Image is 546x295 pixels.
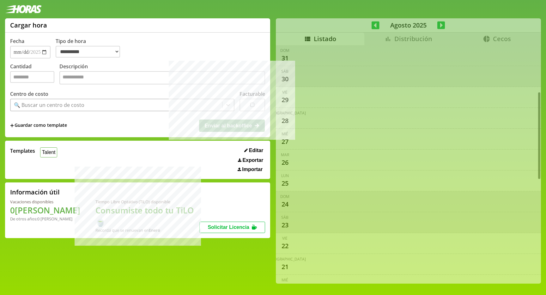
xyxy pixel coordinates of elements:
[249,148,263,153] span: Editar
[10,38,24,45] label: Fecha
[56,46,120,58] select: Tipo de hora
[59,63,265,86] label: Descripción
[95,205,199,227] h1: Consumiste todo tu TiLO 🍵
[208,224,249,230] span: Solicitar Licencia
[242,147,265,154] button: Editar
[242,157,263,163] span: Exportar
[95,227,199,233] div: Recordá que se renuevan en
[240,90,265,97] label: Facturable
[59,71,265,84] textarea: Descripción
[10,122,67,129] span: +Guardar como template
[95,199,199,205] div: Tiempo Libre Optativo (TiLO) disponible
[56,38,125,58] label: Tipo de hora
[10,199,80,205] div: Vacaciones disponibles
[10,122,14,129] span: +
[149,227,160,233] b: Enero
[10,147,35,154] span: Templates
[236,157,265,163] button: Exportar
[10,188,60,196] h2: Información útil
[10,216,80,222] div: De otros años: 0 [PERSON_NAME]
[10,71,54,83] input: Cantidad
[10,90,48,97] label: Centro de costo
[14,101,84,108] div: 🔍 Buscar un centro de costo
[40,147,57,157] button: Talent
[10,205,80,216] h1: 0 [PERSON_NAME]
[5,5,42,13] img: logotipo
[10,21,47,29] h1: Cargar hora
[10,63,59,86] label: Cantidad
[199,222,265,233] button: Solicitar Licencia
[242,167,263,172] span: Importar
